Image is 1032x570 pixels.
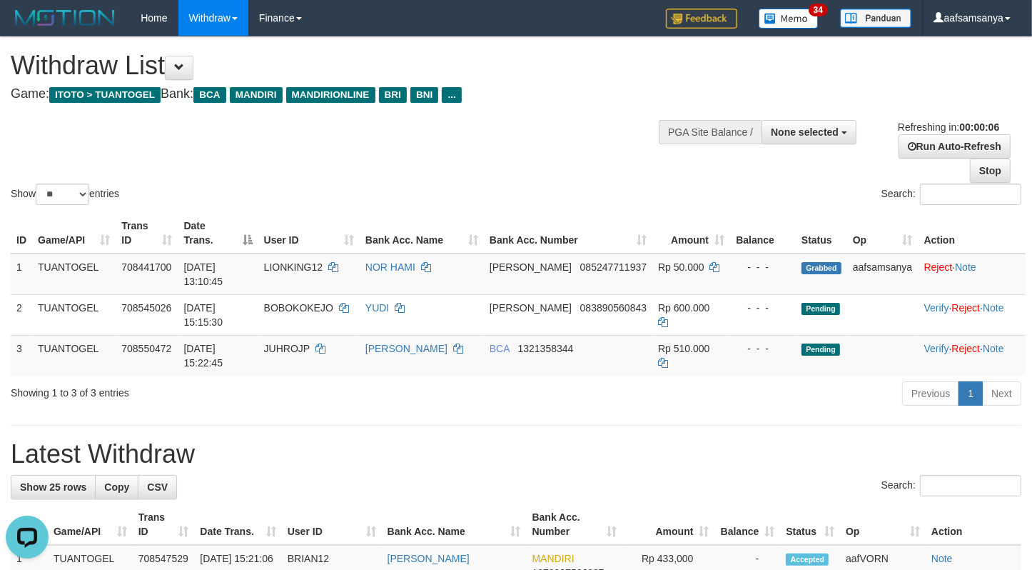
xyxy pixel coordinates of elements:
[958,381,983,406] a: 1
[11,7,119,29] img: MOTION_logo.png
[193,87,226,103] span: BCA
[48,504,133,545] th: Game/API: activate to sort column ascending
[847,213,919,254] th: Op: activate to sort column ascending
[762,120,856,144] button: None selected
[442,87,461,103] span: ...
[184,261,223,287] span: [DATE] 13:10:45
[580,261,647,273] span: Copy 085247711937 to clipboard
[959,121,999,133] strong: 00:00:06
[919,254,1026,295] td: ·
[902,381,959,406] a: Previous
[786,554,829,566] span: Accepted
[898,121,999,133] span: Refreshing in:
[801,262,841,274] span: Grabbed
[11,294,32,335] td: 2
[121,261,171,273] span: 708441700
[924,343,949,354] a: Verify
[133,504,195,545] th: Trans ID: activate to sort column ascending
[36,184,89,205] select: Showentries
[490,302,572,314] span: [PERSON_NAME]
[919,213,1026,254] th: Action
[11,380,420,400] div: Showing 1 to 3 of 3 entries
[771,126,839,138] span: None selected
[11,213,32,254] th: ID
[258,213,360,254] th: User ID: activate to sort column ascending
[736,301,790,315] div: - - -
[666,9,737,29] img: Feedback.jpg
[983,302,1004,314] a: Note
[982,381,1021,406] a: Next
[382,504,527,545] th: Bank Acc. Name: activate to sort column ascending
[532,553,575,564] span: MANDIRI
[178,213,258,254] th: Date Trans.: activate to sort column descending
[847,254,919,295] td: aafsamsanya
[920,475,1021,496] input: Search:
[32,213,116,254] th: Game/API: activate to sort column ascending
[527,504,623,545] th: Bank Acc. Number: activate to sort column ascending
[926,504,1021,545] th: Action
[490,343,510,354] span: BCA
[49,87,161,103] span: ITOTO > TUANTOGEL
[919,335,1026,376] td: · ·
[410,87,438,103] span: BNI
[658,302,709,314] span: Rp 600.000
[11,184,119,205] label: Show entries
[32,254,116,295] td: TUANTOGEL
[924,302,949,314] a: Verify
[840,504,926,545] th: Op: activate to sort column ascending
[264,343,310,354] span: JUHROJP
[730,213,796,254] th: Balance
[809,4,828,16] span: 34
[184,302,223,328] span: [DATE] 15:15:30
[104,481,129,493] span: Copy
[20,481,86,493] span: Show 25 rows
[658,343,709,354] span: Rp 510.000
[801,303,840,315] span: Pending
[952,343,981,354] a: Reject
[365,261,415,273] a: NOR HAMI
[184,343,223,369] span: [DATE] 15:22:45
[920,184,1021,205] input: Search:
[230,87,283,103] span: MANDIRI
[518,343,574,354] span: Copy 1321358344 to clipboard
[484,213,652,254] th: Bank Acc. Number: activate to sort column ascending
[759,9,819,29] img: Button%20Memo.svg
[658,261,704,273] span: Rp 50.000
[11,335,32,376] td: 3
[264,261,323,273] span: LIONKING12
[138,475,177,499] a: CSV
[282,504,382,545] th: User ID: activate to sort column ascending
[388,553,470,564] a: [PERSON_NAME]
[952,302,981,314] a: Reject
[95,475,138,499] a: Copy
[11,87,674,101] h4: Game: Bank:
[379,87,407,103] span: BRI
[286,87,375,103] span: MANDIRIONLINE
[652,213,730,254] th: Amount: activate to sort column ascending
[264,302,333,314] span: BOBOKOKEJO
[780,504,840,545] th: Status: activate to sort column ascending
[931,553,953,564] a: Note
[659,120,762,144] div: PGA Site Balance /
[6,6,49,49] button: Open LiveChat chat widget
[970,159,1011,183] a: Stop
[116,213,178,254] th: Trans ID: activate to sort column ascending
[924,261,953,273] a: Reject
[32,294,116,335] td: TUANTOGEL
[11,504,48,545] th: ID: activate to sort column descending
[11,475,96,499] a: Show 25 rows
[899,134,1011,159] a: Run Auto-Refresh
[881,475,1021,496] label: Search:
[147,481,168,493] span: CSV
[360,213,484,254] th: Bank Acc. Name: activate to sort column ascending
[365,343,447,354] a: [PERSON_NAME]
[983,343,1004,354] a: Note
[11,51,674,80] h1: Withdraw List
[365,302,389,314] a: YUDI
[801,344,840,356] span: Pending
[955,261,976,273] a: Note
[121,302,171,314] span: 708545026
[121,343,171,354] span: 708550472
[194,504,281,545] th: Date Trans.: activate to sort column ascending
[736,260,790,274] div: - - -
